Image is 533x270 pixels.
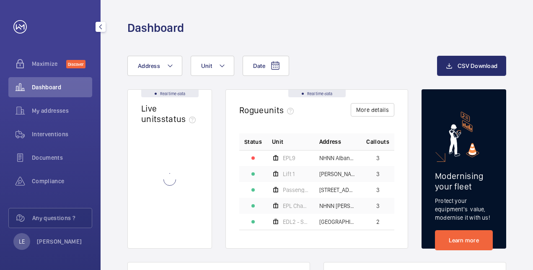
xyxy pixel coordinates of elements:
span: Maximize [32,60,66,68]
span: Compliance [32,177,92,185]
img: marketing-card.svg [449,112,479,157]
span: units [264,105,298,115]
span: 3 [376,187,380,193]
p: Status [244,138,262,146]
span: EPL ChandlerWing LH 20 [283,203,309,209]
p: Protect your equipment's value, modernise it with us! [435,197,493,222]
button: Address [127,56,182,76]
span: Discover [66,60,85,68]
h2: Live units [141,103,199,124]
span: NHNN Albany Wing - [GEOGRAPHIC_DATA] ([GEOGRAPHIC_DATA]), [GEOGRAPHIC_DATA], [319,155,357,161]
h2: Modernising your fleet [435,171,493,192]
h2: Rogue [239,105,297,115]
span: 2 [376,219,380,225]
p: LE [19,237,25,246]
span: NHNN [PERSON_NAME] Wing - [GEOGRAPHIC_DATA][PERSON_NAME], [STREET_ADDRESS], [319,203,357,209]
span: EDL2 - Stannah Platform (By Café) [283,219,309,225]
span: CSV Download [458,62,497,69]
span: [PERSON_NAME][GEOGRAPHIC_DATA] - [GEOGRAPHIC_DATA], [STREET_ADDRESS][PERSON_NAME], [319,171,357,177]
span: Address [319,138,341,146]
span: Passenger Lift [283,187,309,193]
span: Date [253,62,265,69]
span: Any questions ? [32,214,92,222]
span: Interventions [32,130,92,138]
span: [STREET_ADDRESS] ([GEOGRAPHIC_DATA]) [STREET_ADDRESS], [319,187,357,193]
span: EPL9 [283,155,295,161]
span: status [161,114,199,124]
span: 3 [376,203,380,209]
a: Learn more [435,230,493,250]
span: Dashboard [32,83,92,91]
div: Real time data [288,90,346,97]
span: Unit [201,62,212,69]
span: Documents [32,153,92,162]
button: Date [243,56,289,76]
h1: Dashboard [127,20,184,36]
button: CSV Download [437,56,506,76]
span: Callouts [366,138,389,146]
span: Address [138,62,160,69]
button: More details [351,103,394,117]
span: 3 [376,155,380,161]
span: Lift 1 [283,171,295,177]
span: [GEOGRAPHIC_DATA] for Integrated Medicine ([GEOGRAPHIC_DATA]) - [STREET_ADDRESS] [319,219,357,225]
span: 3 [376,171,380,177]
span: Unit [272,138,283,146]
div: Real time data [141,90,199,97]
button: Unit [191,56,234,76]
span: My addresses [32,106,92,115]
p: [PERSON_NAME] [37,237,82,246]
